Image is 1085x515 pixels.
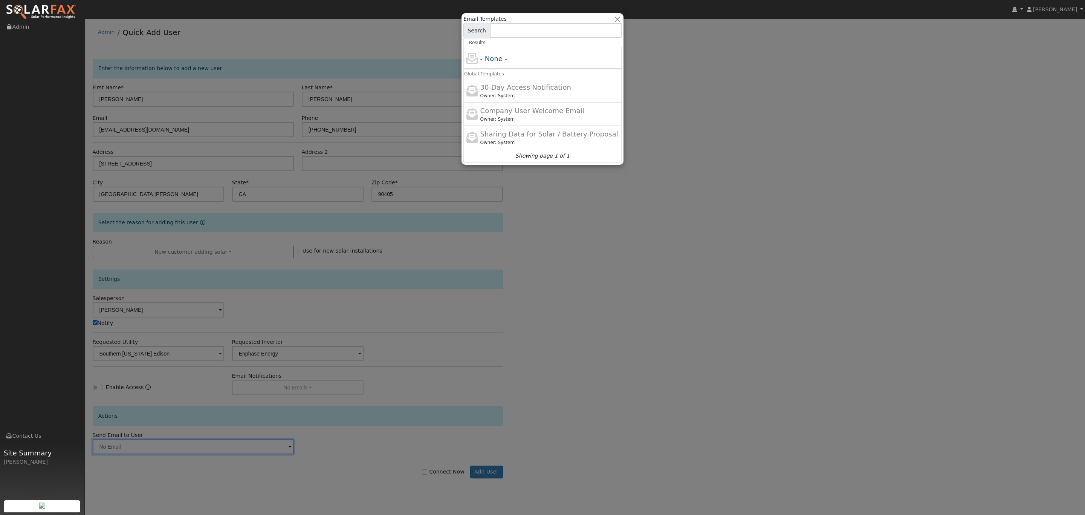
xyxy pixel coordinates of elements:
span: Company User Welcome Email [480,107,584,115]
a: Results [463,38,491,47]
h6: Global Templates [459,69,469,80]
div: Leroy Coffman [480,116,620,123]
img: retrieve [39,503,45,509]
span: Search [463,23,490,38]
span: [PERSON_NAME] [1033,6,1077,12]
span: 30-Day Access Notification [480,83,571,91]
div: Leroy Coffman [480,92,620,99]
div: [PERSON_NAME] [4,458,81,466]
span: Site Summary [4,448,81,458]
i: Showing page 1 of 1 [515,152,570,160]
span: Email Templates [463,15,507,23]
img: SolarFax [6,4,76,20]
span: - None - [480,55,507,63]
span: Sharing Data for Solar / Battery Proposal [480,130,618,138]
div: Leroy Coffman [480,139,620,146]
